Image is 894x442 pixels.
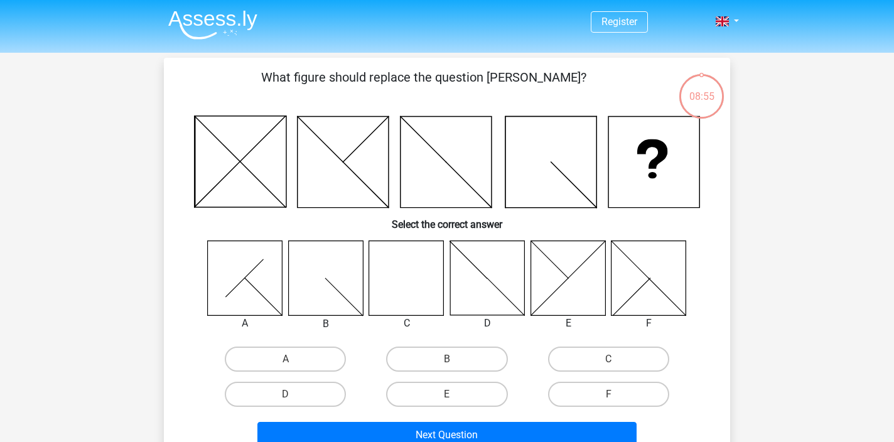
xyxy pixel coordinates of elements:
[521,316,616,331] div: E
[386,347,507,372] label: B
[184,208,710,230] h6: Select the correct answer
[168,10,257,40] img: Assessly
[225,382,346,407] label: D
[548,347,669,372] label: C
[184,68,663,105] p: What figure should replace the question [PERSON_NAME]?
[601,316,696,331] div: F
[678,73,725,104] div: 08:55
[440,316,535,331] div: D
[279,316,374,331] div: B
[359,316,454,331] div: C
[548,382,669,407] label: F
[601,16,637,28] a: Register
[386,382,507,407] label: E
[198,316,293,331] div: A
[225,347,346,372] label: A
